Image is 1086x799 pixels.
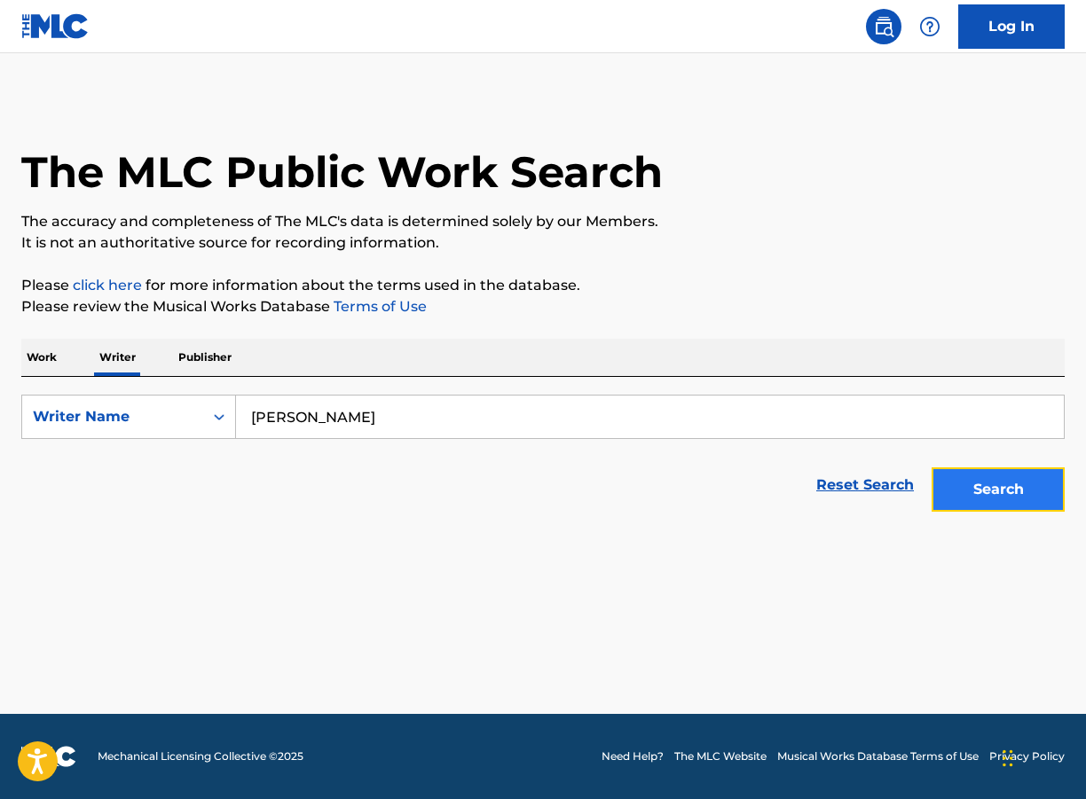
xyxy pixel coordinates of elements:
[21,296,1065,317] p: Please review the Musical Works Database
[777,748,979,764] a: Musical Works Database Terms of Use
[21,13,90,39] img: MLC Logo
[807,466,923,505] a: Reset Search
[21,275,1065,296] p: Please for more information about the terms used in the database.
[21,746,76,767] img: logo
[33,406,193,427] div: Writer Name
[873,16,894,37] img: search
[958,4,1065,49] a: Log In
[602,748,664,764] a: Need Help?
[98,748,303,764] span: Mechanical Licensing Collective © 2025
[866,9,901,44] a: Public Search
[21,395,1065,521] form: Search Form
[919,16,940,37] img: help
[21,232,1065,254] p: It is not an authoritative source for recording information.
[173,339,237,376] p: Publisher
[674,748,767,764] a: The MLC Website
[21,145,663,199] h1: The MLC Public Work Search
[932,467,1065,512] button: Search
[73,277,142,294] a: click here
[1003,732,1013,785] div: Drag
[989,748,1065,764] a: Privacy Policy
[997,714,1086,799] iframe: Chat Widget
[330,298,427,315] a: Terms of Use
[21,211,1065,232] p: The accuracy and completeness of The MLC's data is determined solely by our Members.
[94,339,141,376] p: Writer
[912,9,948,44] div: Help
[21,339,62,376] p: Work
